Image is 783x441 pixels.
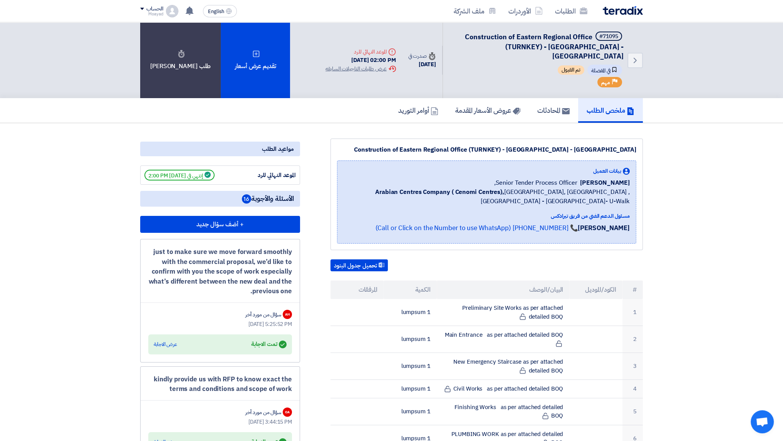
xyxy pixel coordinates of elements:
[408,52,436,60] div: صدرت في
[330,281,384,299] th: المرفقات
[569,281,622,299] th: الكود/الموديل
[447,98,529,123] a: عروض الأسعار المقدمة
[251,339,287,350] div: تمت الاجابة
[148,418,292,426] div: [DATE] 3:44:15 PM
[751,410,774,433] div: Open chat
[344,212,630,220] div: مسئول الدعم الفني من فريق تيرادكس
[437,380,570,398] td: Civil Works as per attached detailed BOQ
[437,299,570,326] td: Preliminary Site Works as per attached detailed BOQ
[622,398,643,425] td: 5
[437,398,570,425] td: Finishing Works as per attached detailed BOQ
[221,22,290,98] div: تقديم عرض أسعار
[325,56,396,65] div: [DATE] 02:00 PM
[140,22,221,98] div: طلب [PERSON_NAME]
[208,9,224,14] span: English
[140,216,300,233] button: + أضف سؤال جديد
[452,32,624,61] h5: Construction of Eastern Regional Office (TURNKEY) - Nakheel Mall - Dammam
[622,299,643,326] td: 1
[146,6,163,12] div: الحساب
[283,310,292,319] div: AH
[384,281,437,299] th: الكمية
[601,79,610,86] span: مهم
[384,299,437,326] td: 1 lumpsum
[599,34,618,39] div: #71095
[242,194,294,204] span: الأسئلة والأجوبة
[587,106,634,115] h5: ملخص الطلب
[502,2,549,20] a: الأوردرات
[578,98,643,123] a: ملخص الطلب
[148,247,292,296] div: just to make sure we move forward smoothly with the commercial proposal, we’d like to confirm wit...
[325,48,396,56] div: الموعد النهائي للرد
[408,60,436,69] div: [DATE]
[140,142,300,156] div: مواعيد الطلب
[384,326,437,353] td: 1 lumpsum
[558,65,584,75] span: تم القبول
[144,170,215,180] span: إنتهي في [DATE] 2:00 PM
[494,178,577,187] span: Senior Tender Process Officer,
[337,145,636,154] div: Construction of Eastern Regional Office (TURNKEY) - [GEOGRAPHIC_DATA] - [GEOGRAPHIC_DATA]
[283,408,292,417] div: OA
[448,2,502,20] a: ملف الشركة
[384,398,437,425] td: 1 lumpsum
[238,171,296,180] div: الموعد النهائي للرد
[455,106,520,115] h5: عروض الأسعار المقدمة
[242,194,251,204] span: 16
[245,311,281,319] div: سؤال من مورد آخر
[603,6,643,15] img: Teradix logo
[245,408,281,416] div: سؤال من مورد آخر
[148,374,292,394] div: kindly provide us with RFP to know exact the terms and conditions and scope of work
[578,223,630,233] strong: [PERSON_NAME]
[325,65,396,73] div: عرض طلبات التاجيلات السابقه
[593,167,621,175] span: بيانات العميل
[375,187,504,197] b: Arabian Centres Company ( Cenomi Centres),
[384,353,437,380] td: 1 lumpsum
[344,187,630,206] span: [GEOGRAPHIC_DATA], [GEOGRAPHIC_DATA] ,[GEOGRAPHIC_DATA] - [GEOGRAPHIC_DATA]- U-Walk
[437,281,570,299] th: البيان/الوصف
[437,326,570,353] td: Main Entrance as per attached detailed BOQ
[537,106,570,115] h5: المحادثات
[529,98,578,123] a: المحادثات
[622,380,643,398] td: 4
[148,320,292,328] div: [DATE] 5:25:52 PM
[622,353,643,380] td: 3
[622,326,643,353] td: 2
[622,281,643,299] th: #
[398,106,438,115] h5: أوامر التوريد
[384,380,437,398] td: 1 lumpsum
[437,353,570,380] td: New Emergency Staircase as per attached detailed BOQ
[154,341,177,348] div: عرض الاجابة
[390,98,447,123] a: أوامر التوريد
[166,5,178,17] img: profile_test.png
[330,259,388,272] button: تحميل جدول البنود
[140,12,163,16] div: Moayad
[580,178,630,187] span: [PERSON_NAME]
[203,5,237,17] button: English
[465,32,624,61] span: Construction of Eastern Regional Office (TURNKEY) - [GEOGRAPHIC_DATA] - [GEOGRAPHIC_DATA]
[549,2,594,20] a: الطلبات
[375,223,578,233] a: 📞 [PHONE_NUMBER] (Call or Click on the Number to use WhatsApp)
[587,65,622,75] span: في المفضلة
